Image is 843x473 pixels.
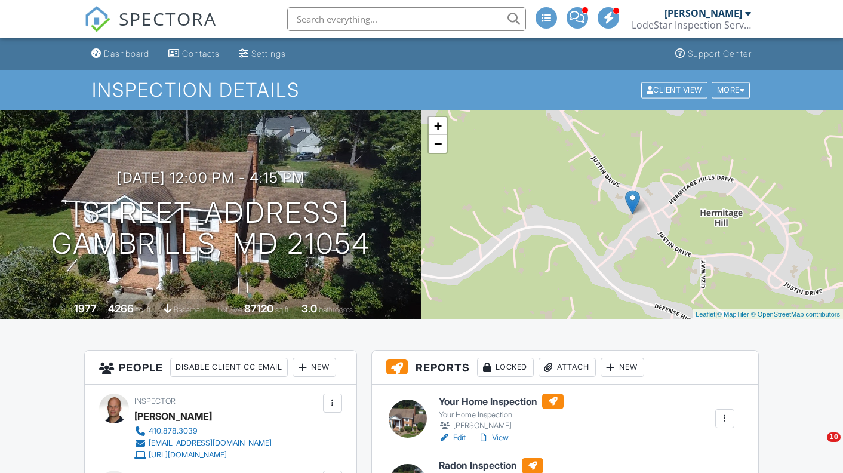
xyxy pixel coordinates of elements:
[751,311,840,318] a: © OpenStreetMap contributors
[149,426,198,436] div: 410.878.3039
[149,450,227,460] div: [URL][DOMAIN_NAME]
[693,309,843,320] div: |
[164,43,224,65] a: Contacts
[641,82,707,98] div: Client View
[182,48,220,59] div: Contacts
[251,48,286,59] div: Settings
[664,7,742,19] div: [PERSON_NAME]
[477,358,534,377] div: Locked
[104,48,149,59] div: Dashboard
[712,82,750,98] div: More
[134,425,272,437] a: 410.878.3039
[429,135,447,153] a: Zoom out
[439,394,564,432] a: Your Home Inspection Your Home Inspection [PERSON_NAME]
[429,117,447,135] a: Zoom in
[287,7,526,31] input: Search everything...
[632,19,751,31] div: LodeStar Inspection Services
[134,437,272,449] a: [EMAIL_ADDRESS][DOMAIN_NAME]
[134,407,212,425] div: [PERSON_NAME]
[149,438,272,448] div: [EMAIL_ADDRESS][DOMAIN_NAME]
[293,358,336,377] div: New
[640,85,710,94] a: Client View
[478,432,509,444] a: View
[696,311,715,318] a: Leaflet
[601,358,644,377] div: New
[74,302,97,315] div: 1977
[319,305,353,314] span: bathrooms
[439,394,564,409] h6: Your Home Inspection
[174,305,206,314] span: basement
[87,43,154,65] a: Dashboard
[827,432,841,442] span: 10
[275,305,290,314] span: sq.ft.
[234,43,291,65] a: Settings
[372,351,758,385] h3: Reports
[688,48,752,59] div: Support Center
[539,358,596,377] div: Attach
[51,197,370,260] h1: [STREET_ADDRESS] Gambrills, MD 21054
[170,358,288,377] div: Disable Client CC Email
[717,311,749,318] a: © MapTiler
[134,397,176,406] span: Inspector
[136,305,152,314] span: sq. ft.
[84,16,217,41] a: SPECTORA
[439,420,564,432] div: [PERSON_NAME]
[301,302,317,315] div: 3.0
[439,432,466,444] a: Edit
[59,305,72,314] span: Built
[802,432,831,461] iframe: Intercom live chat
[217,305,242,314] span: Lot Size
[92,79,751,100] h1: Inspection Details
[84,6,110,32] img: The Best Home Inspection Software - Spectora
[117,170,305,186] h3: [DATE] 12:00 pm - 4:15 pm
[439,410,564,420] div: Your Home Inspection
[108,302,134,315] div: 4266
[134,449,272,461] a: [URL][DOMAIN_NAME]
[85,351,356,385] h3: People
[244,302,273,315] div: 87120
[670,43,756,65] a: Support Center
[119,6,217,31] span: SPECTORA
